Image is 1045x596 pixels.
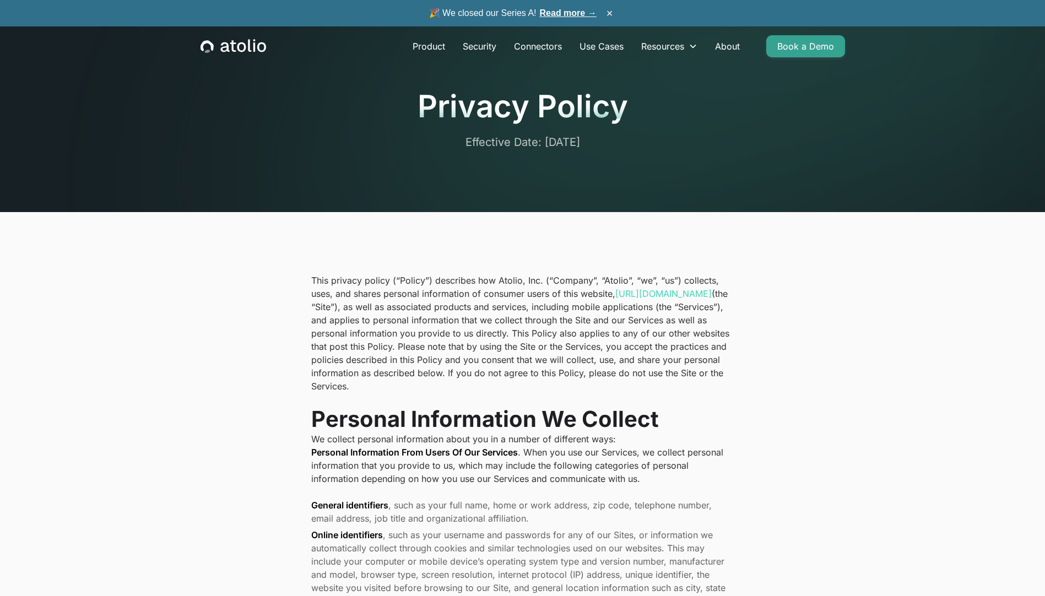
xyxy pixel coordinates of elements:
p: We collect personal information about you in a number of different ways: [311,432,734,446]
h1: Privacy Policy [201,88,845,125]
p: Effective Date: [DATE] [375,134,670,150]
h2: Personal Information We Collect [311,406,734,432]
a: [URL][DOMAIN_NAME] [615,288,712,299]
strong: Online identifiers [311,529,383,540]
a: Use Cases [571,35,632,57]
li: , such as your full name, home or work address, zip code, telephone number, email address, job ti... [311,499,734,525]
a: Security [454,35,505,57]
p: This privacy policy (“Policy”) describes how Atolio, Inc. (“Company”, “Atolio”, “we”, “us”) colle... [311,274,734,393]
a: home [201,39,266,53]
a: Product [404,35,454,57]
span: 🎉 We closed our Series A! [429,7,597,20]
strong: General identifiers [311,500,388,511]
p: . When you use our Services, we collect personal information that you provide to us, which may in... [311,446,734,485]
strong: Personal Information From Users Of Our Services [311,447,518,458]
div: Resources [641,40,684,53]
a: Connectors [505,35,571,57]
button: × [603,7,616,19]
a: Read more → [540,8,597,18]
a: Book a Demo [766,35,845,57]
div: Resources [632,35,706,57]
p: ‍ [311,393,734,406]
a: About [706,35,749,57]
